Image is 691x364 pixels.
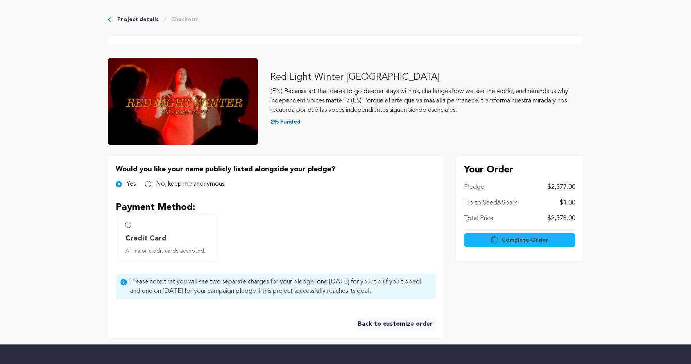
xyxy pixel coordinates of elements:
p: $1.00 [560,198,575,208]
a: Checkout [171,16,198,23]
a: Back to customize order [354,318,436,330]
label: No, keep me anonymous [156,179,224,189]
p: Total Price [464,214,494,223]
span: Complete Order [502,236,548,244]
p: $2,578.00 [548,214,575,223]
p: Your Order [464,164,575,176]
img: Red Light Winter Los Angeles image [108,58,258,145]
p: (EN) Because art that dares to go deeper stays with us, challenges how we see the world, and remi... [270,87,583,115]
p: $2,577.00 [548,183,575,192]
p: Pledge [464,183,484,192]
p: Red Light Winter [GEOGRAPHIC_DATA] [270,71,583,84]
div: Breadcrumb [108,16,583,23]
p: Payment Method: [116,201,436,214]
a: Project details [117,16,159,23]
span: All major credit cards accepted. [125,247,211,255]
p: 2% Funded [270,118,583,126]
button: Complete Order [464,233,575,247]
span: Credit Card [125,233,166,244]
label: Yes [127,179,136,189]
p: Would you like your name publicly listed alongside your pledge? [116,164,436,175]
span: Please note that you will see two separate charges for your pledge: one [DATE] for your tip (if y... [130,277,431,296]
p: Tip to Seed&Spark [464,198,517,208]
